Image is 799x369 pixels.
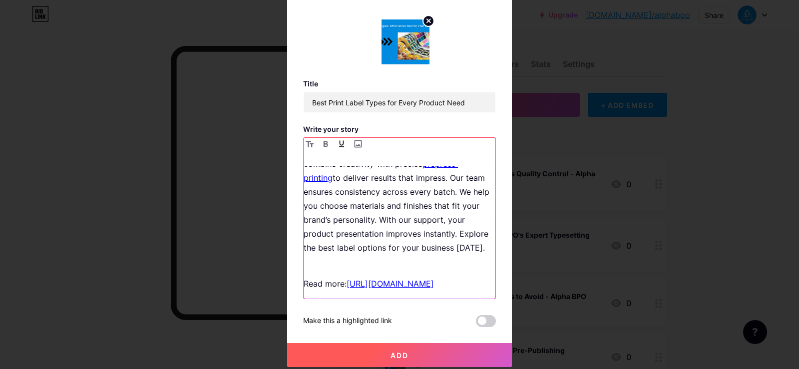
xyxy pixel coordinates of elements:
span: Add [391,351,408,360]
p: Read more: [304,263,495,291]
p: When it comes to packaging, clear and vivid labels help your products shine. At Alpha BPO, we com... [304,129,495,255]
h3: Title [303,79,496,88]
button: Add [287,343,512,367]
input: Title [304,92,495,112]
h3: Write your story [303,125,496,133]
div: Make this a highlighted link [303,315,392,327]
img: link_thumbnail [382,19,429,67]
a: [URL][DOMAIN_NAME] [347,279,434,289]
